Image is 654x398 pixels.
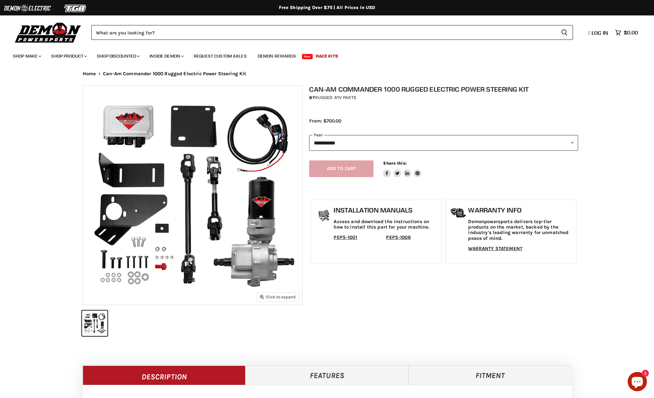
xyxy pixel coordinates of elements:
img: IMAGE [83,86,302,305]
h1: Can-Am Commander 1000 Rugged Electric Power Steering Kit [309,85,578,93]
a: Demon Rewards [253,50,301,63]
span: $0.00 [624,30,638,36]
a: Home [83,71,96,77]
a: Shop Make [8,50,45,63]
span: Share this: [383,161,406,166]
select: year [309,135,578,151]
p: Access and download the instructions on how to install this part for your machine. [334,219,438,230]
a: PEPS-1006 [386,234,410,240]
img: TGB Logo 2 [51,2,100,14]
button: Click to expand [257,293,299,301]
nav: Breadcrumbs [70,71,585,77]
a: Rugged ATV Parts [315,95,356,100]
button: IMAGE thumbnail [82,311,107,336]
span: From: $700.00 [309,118,341,124]
img: Demon Electric Logo 2 [3,2,51,14]
span: Can-Am Commander 1000 Rugged Electric Power Steering Kit [103,71,246,77]
a: Description [83,366,246,385]
button: Search [556,25,573,40]
img: Demon Powersports [13,21,83,44]
span: Click to expand [260,294,296,299]
input: Search [91,25,556,40]
h1: Installation Manuals [334,206,438,214]
a: Inside Demon [145,50,188,63]
h1: Warranty Info [468,206,573,214]
a: Fitment [409,366,572,385]
span: New! [302,54,313,59]
img: install_manual-icon.png [316,208,332,224]
a: $0.00 [612,28,641,37]
div: by [309,94,578,101]
a: Request Custom Axles [189,50,252,63]
a: Features [245,366,409,385]
img: warranty-icon.png [450,208,466,218]
p: Demonpowersports delivers top-tier products on the market, backed by the industry's leading warra... [468,219,573,241]
a: PEPS-1001 [334,234,357,240]
a: Log in [585,30,612,36]
a: Shop Discounted [92,50,143,63]
form: Product [91,25,573,40]
ul: Main menu [8,47,636,63]
a: Race Kits [311,50,343,63]
a: Shop Product [46,50,91,63]
span: Log in [592,30,608,36]
aside: Share this: [383,160,421,177]
a: WARRANTY STATEMENT [468,246,522,251]
inbox-online-store-chat: Shopify online store chat [626,372,649,393]
div: Free Shipping Over $75 | All Prices In USD [70,5,585,11]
